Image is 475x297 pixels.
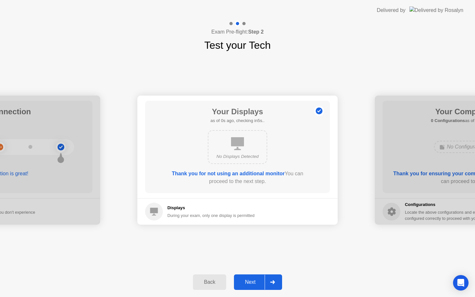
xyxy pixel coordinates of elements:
[167,205,255,211] h5: Displays
[167,212,255,219] div: During your exam, only one display is permitted
[193,274,226,290] button: Back
[248,29,264,35] b: Step 2
[453,275,469,291] div: Open Intercom Messenger
[204,37,271,53] h1: Test your Tech
[409,6,463,14] img: Delivered by Rosalyn
[172,171,285,176] b: Thank you for not using an additional monitor
[210,106,264,118] h1: Your Displays
[164,170,311,185] div: You can proceed to the next step.
[211,28,264,36] h4: Exam Pre-flight:
[195,279,224,285] div: Back
[214,153,261,160] div: No Displays Detected
[236,279,265,285] div: Next
[377,6,406,14] div: Delivered by
[210,118,264,124] h5: as of 0s ago, checking in5s..
[234,274,282,290] button: Next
